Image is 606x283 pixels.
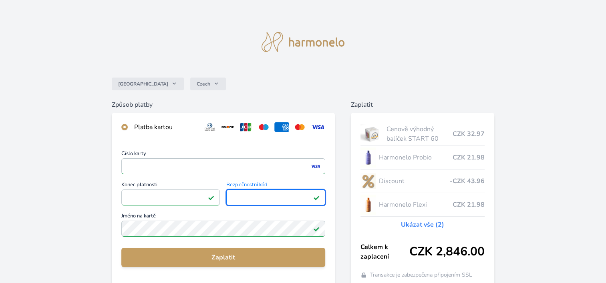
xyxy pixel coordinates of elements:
span: CZK 2,846.00 [409,245,485,259]
span: Cenově výhodný balíček START 60 [387,124,453,143]
span: Zaplatit [128,253,319,262]
img: logo.svg [262,32,345,52]
img: amex.svg [274,122,289,132]
button: Czech [190,78,226,90]
span: CZK 21.98 [453,153,485,162]
a: Ukázat vše (2) [401,220,444,229]
button: [GEOGRAPHIC_DATA] [112,78,184,90]
img: visa [310,163,321,170]
img: Platné pole [208,194,214,201]
span: Číslo karty [121,151,325,158]
span: Celkem k zaplacení [360,242,409,261]
img: start.jpg [360,124,383,144]
img: maestro.svg [256,122,271,132]
img: Platné pole [313,194,320,201]
img: mc.svg [292,122,307,132]
span: Harmonelo Probio [379,153,453,162]
span: Transakce je zabezpečena připojením SSL [370,271,472,279]
span: Konec platnosti [121,182,220,189]
img: visa.svg [310,122,325,132]
span: [GEOGRAPHIC_DATA] [118,81,168,87]
span: Harmonelo Flexi [379,200,453,209]
img: discover.svg [220,122,235,132]
h6: Způsob platby [112,100,335,110]
iframe: Iframe pro číslo karty [125,161,322,172]
span: CZK 32.97 [453,129,485,139]
iframe: Iframe pro datum vypršení platnosti [125,192,217,203]
button: Zaplatit [121,248,325,267]
span: Jméno na kartě [121,213,325,221]
h6: Zaplatit [351,100,494,110]
span: CZK 21.98 [453,200,485,209]
iframe: Iframe pro bezpečnostní kód [230,192,322,203]
span: -CZK 43.96 [450,176,485,186]
img: CLEAN_FLEXI_se_stinem_x-hi_(1)-lo.jpg [360,195,376,215]
img: diners.svg [203,122,217,132]
span: Discount [379,176,450,186]
div: Platba kartou [134,122,196,132]
img: discount-lo.png [360,171,376,191]
img: jcb.svg [238,122,253,132]
input: Jméno na kartěPlatné pole [121,221,325,237]
img: Platné pole [313,225,320,232]
span: Bezpečnostní kód [226,182,325,189]
span: Czech [197,81,210,87]
img: CLEAN_PROBIO_se_stinem_x-lo.jpg [360,147,376,167]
